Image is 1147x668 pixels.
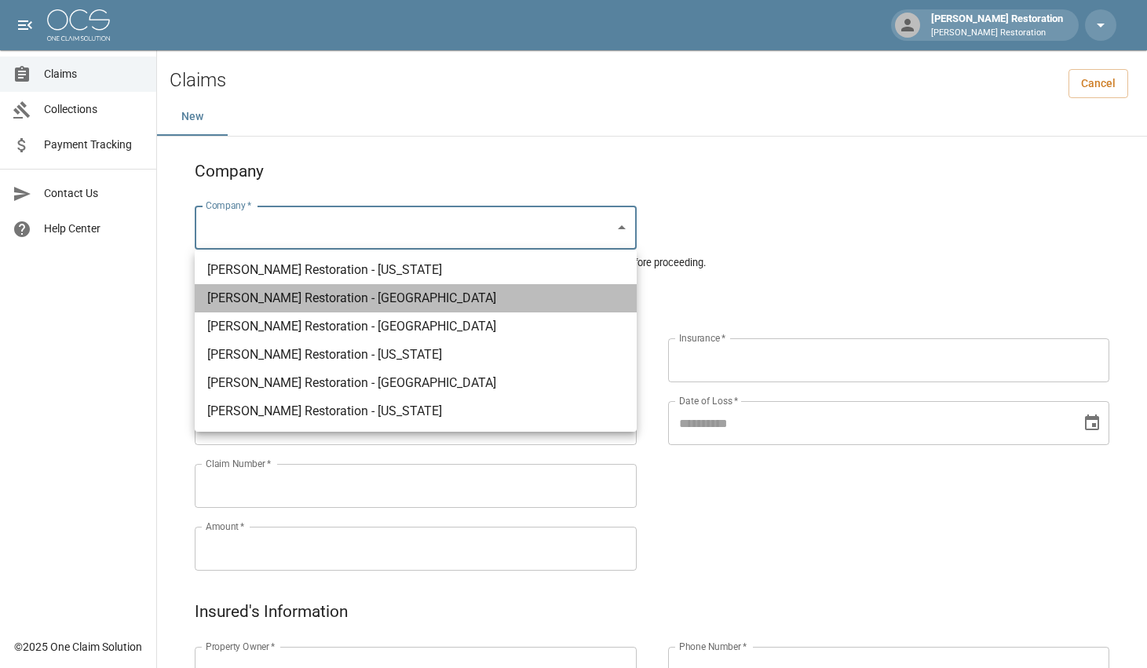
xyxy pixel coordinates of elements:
[195,312,637,341] li: [PERSON_NAME] Restoration - [GEOGRAPHIC_DATA]
[195,284,637,312] li: [PERSON_NAME] Restoration - [GEOGRAPHIC_DATA]
[195,341,637,369] li: [PERSON_NAME] Restoration - [US_STATE]
[195,369,637,397] li: [PERSON_NAME] Restoration - [GEOGRAPHIC_DATA]
[195,397,637,425] li: [PERSON_NAME] Restoration - [US_STATE]
[195,256,637,284] li: [PERSON_NAME] Restoration - [US_STATE]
